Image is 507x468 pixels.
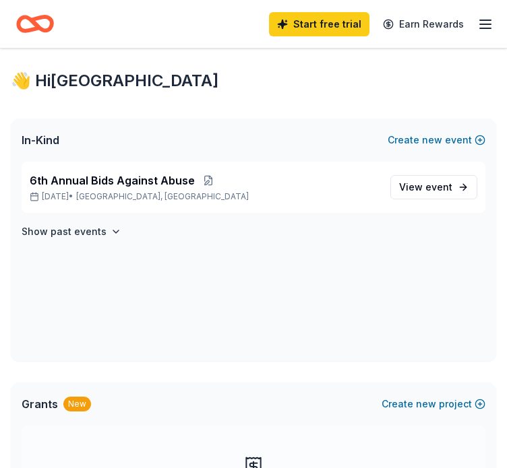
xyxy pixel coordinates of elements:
[416,396,436,412] span: new
[22,224,121,240] button: Show past events
[269,12,369,36] a: Start free trial
[399,179,452,195] span: View
[22,396,58,412] span: Grants
[11,70,496,92] div: 👋 Hi [GEOGRAPHIC_DATA]
[390,175,477,199] a: View event
[375,12,472,36] a: Earn Rewards
[22,224,107,240] h4: Show past events
[425,181,452,193] span: event
[388,132,485,148] button: Createnewevent
[63,397,91,411] div: New
[30,172,195,189] span: 6th Annual Bids Against Abuse
[382,396,485,412] button: Createnewproject
[422,132,442,148] span: new
[76,191,249,202] span: [GEOGRAPHIC_DATA], [GEOGRAPHIC_DATA]
[30,191,380,202] p: [DATE] •
[16,8,54,40] a: Home
[22,132,59,148] span: In-Kind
